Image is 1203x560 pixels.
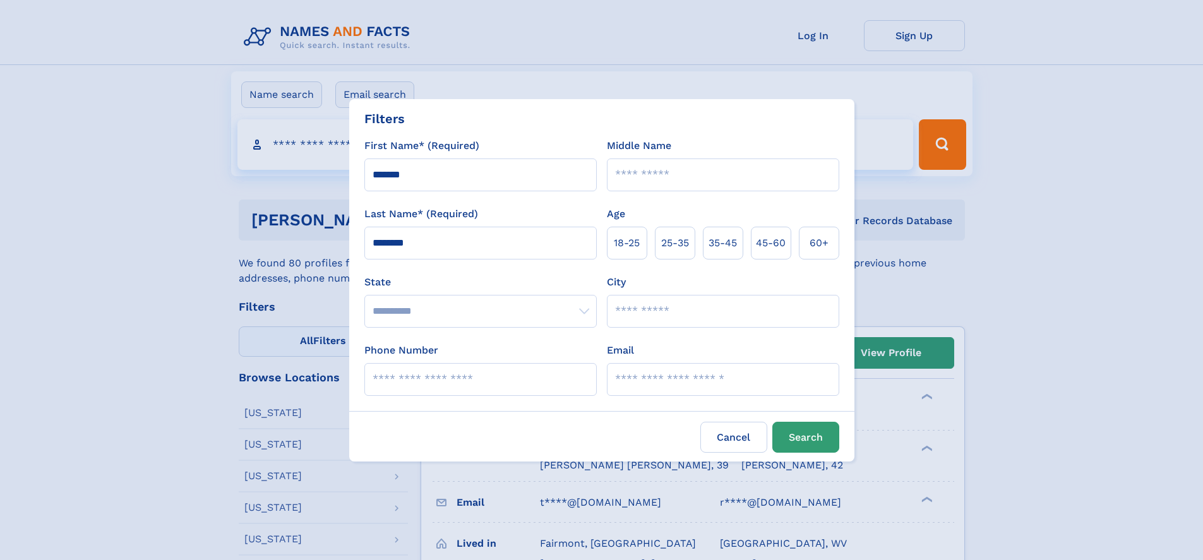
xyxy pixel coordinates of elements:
label: First Name* (Required) [364,138,479,153]
label: Cancel [700,422,767,453]
label: Last Name* (Required) [364,206,478,222]
span: 25‑35 [661,235,689,251]
label: Email [607,343,634,358]
span: 45‑60 [756,235,786,251]
div: Filters [364,109,405,128]
label: State [364,275,597,290]
label: Age [607,206,625,222]
span: 18‑25 [614,235,640,251]
span: 60+ [810,235,829,251]
label: City [607,275,626,290]
label: Middle Name [607,138,671,153]
span: 35‑45 [709,235,737,251]
label: Phone Number [364,343,438,358]
button: Search [772,422,839,453]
